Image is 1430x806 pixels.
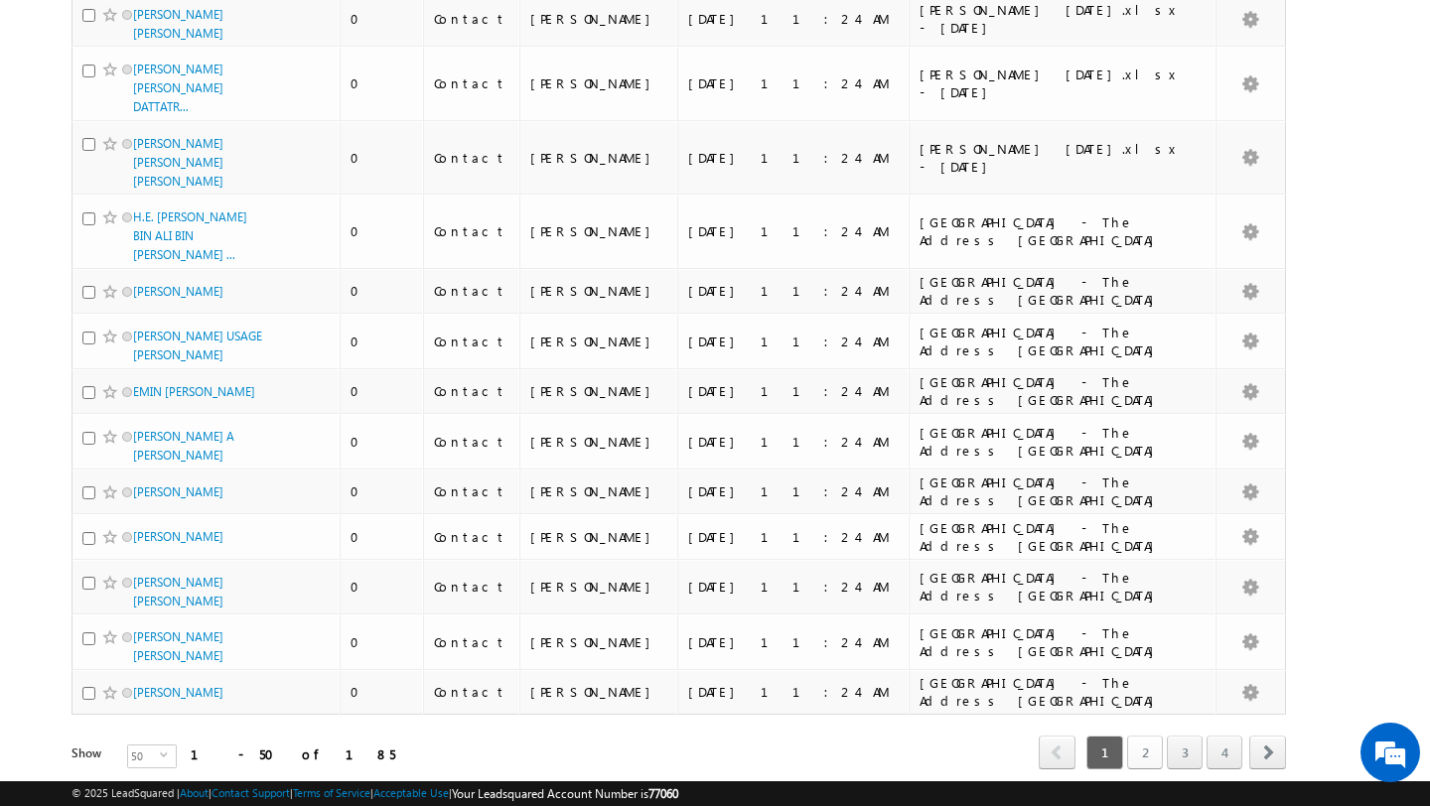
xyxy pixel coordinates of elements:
[920,373,1193,409] div: [GEOGRAPHIC_DATA] - The Address [GEOGRAPHIC_DATA]
[133,62,223,114] a: [PERSON_NAME] [PERSON_NAME] DATTATR...
[34,104,83,130] img: d_60004797649_company_0_60004797649
[1039,736,1075,769] span: prev
[920,569,1193,604] div: [GEOGRAPHIC_DATA] - The Address [GEOGRAPHIC_DATA]
[688,222,900,240] div: [DATE] 11:24 AM
[351,633,414,651] div: 0
[1127,736,1163,769] a: 2
[212,786,290,799] a: Contact Support
[920,424,1193,460] div: [GEOGRAPHIC_DATA] - The Address [GEOGRAPHIC_DATA]
[351,482,414,500] div: 0
[530,683,668,701] div: [PERSON_NAME]
[71,744,111,762] div: Show
[1039,738,1075,769] a: prev
[530,10,668,28] div: [PERSON_NAME]
[434,683,511,701] div: Contact
[351,222,414,240] div: 0
[648,786,678,801] span: 77060
[270,611,360,638] em: Start Chat
[530,222,668,240] div: [PERSON_NAME]
[1249,738,1286,769] a: next
[530,382,668,400] div: [PERSON_NAME]
[920,674,1193,710] div: [GEOGRAPHIC_DATA] - The Address [GEOGRAPHIC_DATA]
[133,284,223,299] a: [PERSON_NAME]
[434,528,511,546] div: Contact
[434,482,511,500] div: Contact
[434,333,511,350] div: Contact
[351,10,414,28] div: 0
[351,149,414,167] div: 0
[920,519,1193,555] div: [GEOGRAPHIC_DATA] - The Address [GEOGRAPHIC_DATA]
[434,578,511,596] div: Contact
[351,282,414,300] div: 0
[530,282,668,300] div: [PERSON_NAME]
[1249,736,1286,769] span: next
[293,786,370,799] a: Terms of Service
[191,742,395,765] div: 1 - 50 of 185
[133,629,223,663] a: [PERSON_NAME] [PERSON_NAME]
[530,433,668,451] div: [PERSON_NAME]
[920,473,1193,509] div: [GEOGRAPHIC_DATA] - The Address [GEOGRAPHIC_DATA]
[920,140,1193,176] div: [PERSON_NAME] [DATE].xlsx - [DATE]
[434,10,511,28] div: Contact
[133,384,255,399] a: EMIN [PERSON_NAME]
[530,149,668,167] div: [PERSON_NAME]
[920,1,1193,37] div: [PERSON_NAME] [DATE].xlsx - [DATE]
[1086,736,1123,769] span: 1
[920,66,1193,101] div: [PERSON_NAME] [DATE].xlsx - [DATE]
[351,683,414,701] div: 0
[434,222,511,240] div: Contact
[133,7,223,41] a: [PERSON_NAME] [PERSON_NAME]
[133,429,234,463] a: [PERSON_NAME] A [PERSON_NAME]
[688,683,900,701] div: [DATE] 11:24 AM
[920,213,1193,249] div: [GEOGRAPHIC_DATA] - The Address [GEOGRAPHIC_DATA]
[530,633,668,651] div: [PERSON_NAME]
[434,149,511,167] div: Contact
[373,786,449,799] a: Acceptable Use
[26,184,362,595] textarea: Type your message and hit 'Enter'
[434,633,511,651] div: Contact
[920,324,1193,359] div: [GEOGRAPHIC_DATA] - The Address [GEOGRAPHIC_DATA]
[688,528,900,546] div: [DATE] 11:24 AM
[688,382,900,400] div: [DATE] 11:24 AM
[530,482,668,500] div: [PERSON_NAME]
[920,273,1193,309] div: [GEOGRAPHIC_DATA] - The Address [GEOGRAPHIC_DATA]
[434,382,511,400] div: Contact
[180,786,209,799] a: About
[133,529,223,544] a: [PERSON_NAME]
[351,578,414,596] div: 0
[1167,736,1203,769] a: 3
[351,528,414,546] div: 0
[688,433,900,451] div: [DATE] 11:24 AM
[133,209,247,262] a: H.E. [PERSON_NAME] BIN ALI BIN [PERSON_NAME] ...
[434,282,511,300] div: Contact
[326,10,373,58] div: Minimize live chat window
[133,575,223,608] a: [PERSON_NAME] [PERSON_NAME]
[688,10,900,28] div: [DATE] 11:24 AM
[530,528,668,546] div: [PERSON_NAME]
[434,74,511,92] div: Contact
[71,784,678,803] span: © 2025 LeadSquared | | | | |
[530,74,668,92] div: [PERSON_NAME]
[688,282,900,300] div: [DATE] 11:24 AM
[1207,736,1242,769] a: 4
[688,333,900,350] div: [DATE] 11:24 AM
[133,329,262,362] a: [PERSON_NAME] USAGE [PERSON_NAME]
[452,786,678,801] span: Your Leadsquared Account Number is
[434,433,511,451] div: Contact
[133,484,223,499] a: [PERSON_NAME]
[688,149,900,167] div: [DATE] 11:24 AM
[530,578,668,596] div: [PERSON_NAME]
[133,685,223,700] a: [PERSON_NAME]
[351,382,414,400] div: 0
[688,578,900,596] div: [DATE] 11:24 AM
[688,633,900,651] div: [DATE] 11:24 AM
[351,74,414,92] div: 0
[530,333,668,350] div: [PERSON_NAME]
[688,74,900,92] div: [DATE] 11:24 AM
[920,624,1193,660] div: [GEOGRAPHIC_DATA] - The Address [GEOGRAPHIC_DATA]
[351,433,414,451] div: 0
[351,333,414,350] div: 0
[133,136,223,189] a: [PERSON_NAME] [PERSON_NAME] [PERSON_NAME]
[128,745,160,767] span: 50
[103,104,334,130] div: Chat with us now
